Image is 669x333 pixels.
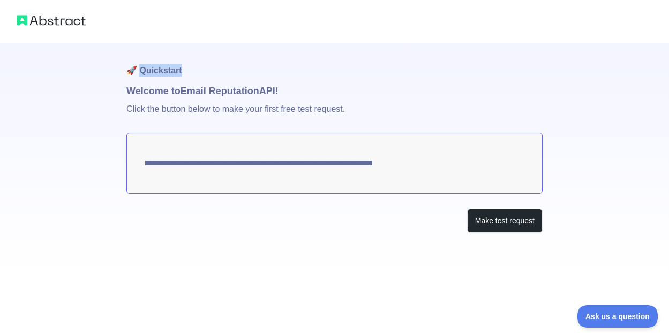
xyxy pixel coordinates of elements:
[577,305,658,328] iframe: Toggle Customer Support
[126,84,543,99] h1: Welcome to Email Reputation API!
[467,209,543,233] button: Make test request
[17,13,86,28] img: Abstract logo
[126,99,543,133] p: Click the button below to make your first free test request.
[126,43,543,84] h1: 🚀 Quickstart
